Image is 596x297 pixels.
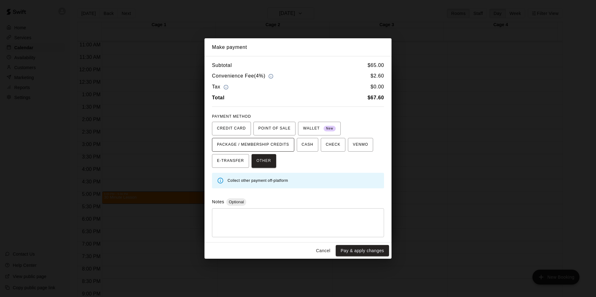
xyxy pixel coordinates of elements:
h6: $ 65.00 [368,61,384,69]
h6: $ 2.60 [371,72,384,80]
h6: Subtotal [212,61,232,69]
button: CASH [297,138,318,152]
span: CASH [302,140,313,150]
span: PACKAGE / MEMBERSHIP CREDITS [217,140,289,150]
button: PACKAGE / MEMBERSHIP CREDITS [212,138,294,152]
span: PAYMENT METHOD [212,114,251,119]
label: Notes [212,199,224,204]
h6: $ 0.00 [371,83,384,91]
button: OTHER [252,154,276,168]
button: E-TRANSFER [212,154,249,168]
button: Cancel [313,245,333,257]
span: VENMO [353,140,368,150]
span: POINT OF SALE [258,124,291,134]
span: CREDIT CARD [217,124,246,134]
h6: Convenience Fee ( 4% ) [212,72,275,80]
span: Collect other payment off-platform [228,178,288,183]
span: OTHER [257,156,271,166]
button: Pay & apply changes [336,245,389,257]
span: E-TRANSFER [217,156,244,166]
button: CREDIT CARD [212,122,251,135]
h6: Tax [212,83,230,91]
span: CHECK [326,140,340,150]
button: WALLET New [298,122,341,135]
span: WALLET [303,124,336,134]
button: VENMO [348,138,373,152]
h2: Make payment [204,38,392,56]
span: New [324,125,336,133]
button: CHECK [321,138,345,152]
b: Total [212,95,224,100]
span: Optional [226,200,246,204]
button: POINT OF SALE [253,122,296,135]
b: $ 67.60 [368,95,384,100]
